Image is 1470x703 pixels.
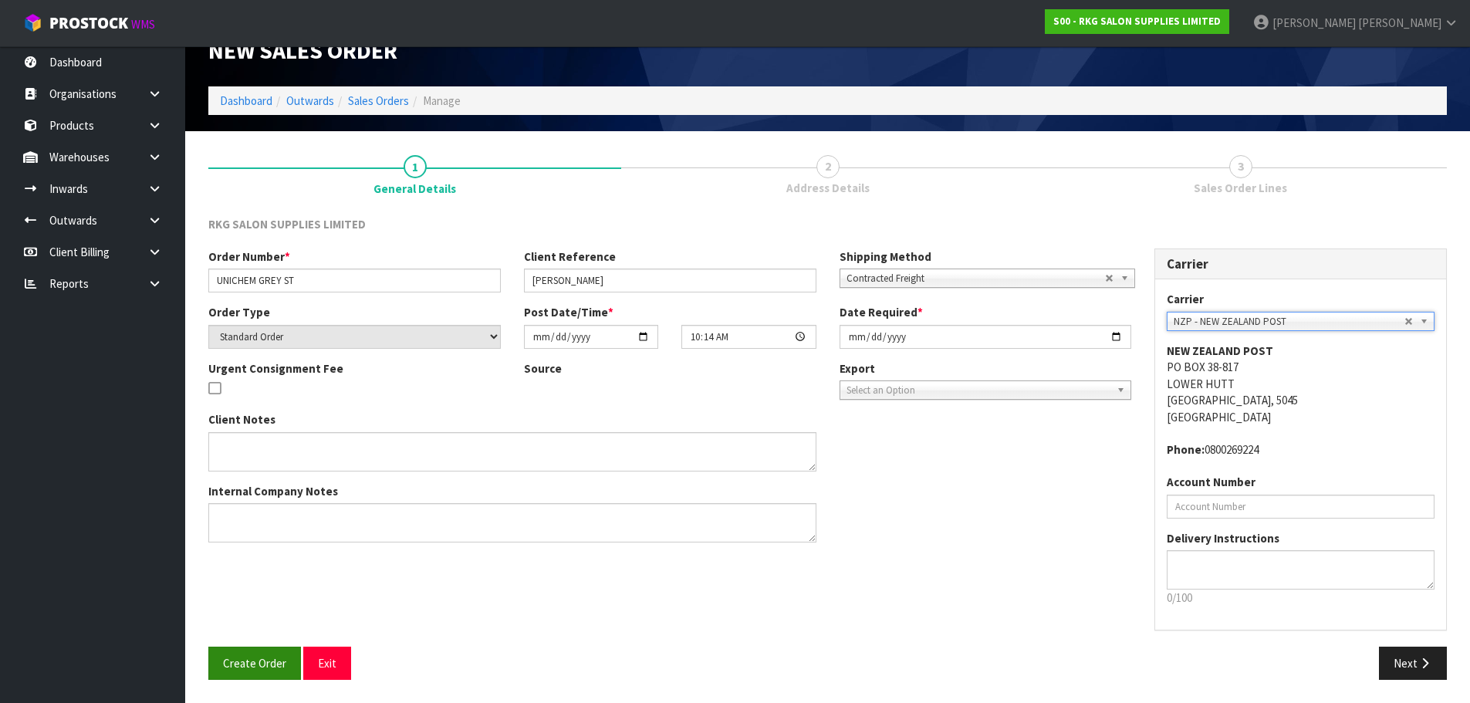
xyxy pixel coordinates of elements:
span: 1 [404,155,427,178]
label: Account Number [1167,474,1255,490]
label: Client Notes [208,411,275,428]
span: 3 [1229,155,1252,178]
input: Account Number [1167,495,1435,519]
p: 0/100 [1167,590,1435,606]
span: Create Order [223,656,286,671]
strong: S00 - RKG SALON SUPPLIES LIMITED [1053,15,1221,28]
label: Order Type [208,304,270,320]
span: Manage [423,93,461,108]
label: Urgent Consignment Fee [208,360,343,377]
span: ProStock [49,13,128,33]
span: [PERSON_NAME] [1358,15,1441,30]
span: NZP - NEW ZEALAND POST [1174,313,1404,331]
span: Select an Option [847,381,1111,400]
span: 2 [816,155,840,178]
label: Post Date/Time [524,304,613,320]
strong: phone [1167,442,1205,457]
span: [PERSON_NAME] [1272,15,1356,30]
label: Shipping Method [840,248,931,265]
span: Address Details [786,180,870,196]
span: General Details [208,204,1447,691]
label: Internal Company Notes [208,483,338,499]
a: S00 - RKG SALON SUPPLIES LIMITED [1045,9,1229,34]
span: RKG SALON SUPPLIES LIMITED [208,217,366,232]
span: General Details [373,181,456,197]
button: Next [1379,647,1447,680]
span: Sales Order Lines [1194,180,1287,196]
label: Order Number [208,248,290,265]
label: Carrier [1167,291,1204,307]
button: Exit [303,647,351,680]
strong: NEW ZEALAND POST [1167,343,1273,358]
a: Dashboard [220,93,272,108]
address: PO BOX 38-817 LOWER HUTT [GEOGRAPHIC_DATA], 5045 [GEOGRAPHIC_DATA] [1167,343,1435,425]
span: New Sales Order [208,35,397,65]
a: Sales Orders [348,93,409,108]
label: Client Reference [524,248,616,265]
img: cube-alt.png [23,13,42,32]
label: Source [524,360,562,377]
label: Export [840,360,875,377]
address: 0800269224 [1167,441,1435,458]
small: WMS [131,17,155,32]
input: Order Number [208,269,501,292]
input: Client Reference [524,269,816,292]
button: Create Order [208,647,301,680]
a: Outwards [286,93,334,108]
label: Date Required [840,304,923,320]
span: Contracted Freight [847,269,1105,288]
h3: Carrier [1167,257,1435,272]
label: Delivery Instructions [1167,530,1279,546]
